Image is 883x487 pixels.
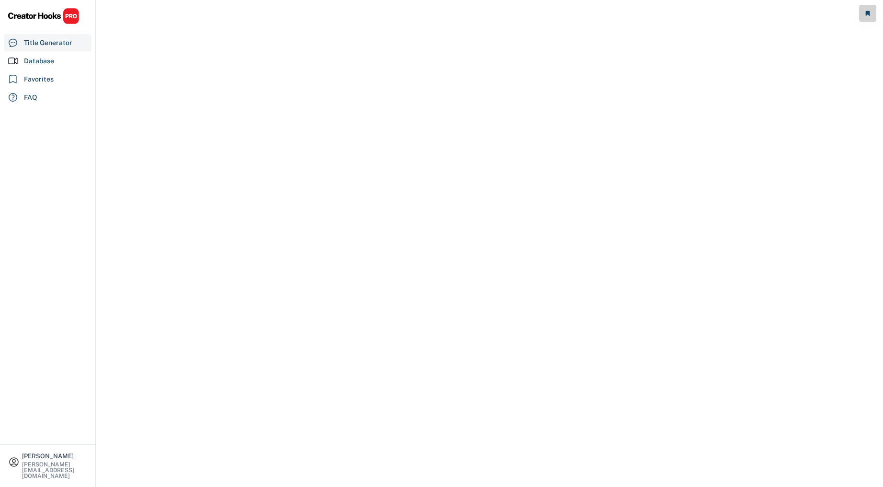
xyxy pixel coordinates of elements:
[24,93,37,103] div: FAQ
[22,462,87,479] div: [PERSON_NAME][EMAIL_ADDRESS][DOMAIN_NAME]
[24,38,72,48] div: Title Generator
[22,453,87,459] div: [PERSON_NAME]
[24,74,54,84] div: Favorites
[24,56,54,66] div: Database
[8,8,79,24] img: CHPRO%20Logo.svg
